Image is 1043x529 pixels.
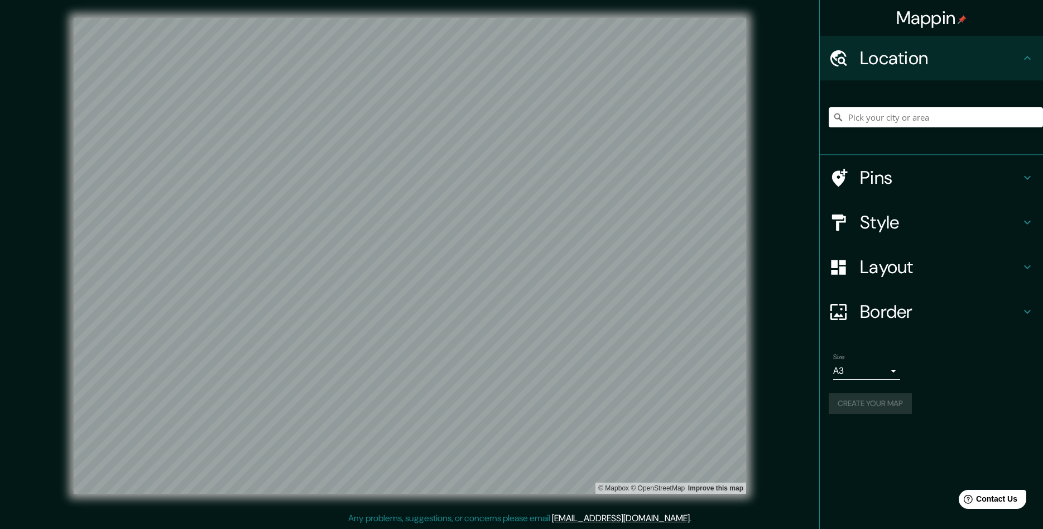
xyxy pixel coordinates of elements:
[631,484,685,492] a: OpenStreetMap
[820,36,1043,80] div: Location
[693,512,695,525] div: .
[820,245,1043,289] div: Layout
[348,512,691,525] p: Any problems, suggestions, or concerns please email .
[820,289,1043,334] div: Border
[833,362,900,380] div: A3
[820,155,1043,200] div: Pins
[598,484,629,492] a: Mapbox
[552,512,690,524] a: [EMAIL_ADDRESS][DOMAIN_NAME]
[833,352,845,362] label: Size
[820,200,1043,245] div: Style
[958,15,967,24] img: pin-icon.png
[691,512,693,525] div: .
[944,485,1031,517] iframe: Help widget launcher
[829,107,1043,127] input: Pick your city or area
[74,18,746,494] canvas: Map
[860,47,1021,69] h4: Location
[860,166,1021,189] h4: Pins
[688,484,743,492] a: Map feedback
[860,211,1021,233] h4: Style
[860,301,1021,323] h4: Border
[860,256,1021,278] h4: Layout
[896,7,967,29] h4: Mappin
